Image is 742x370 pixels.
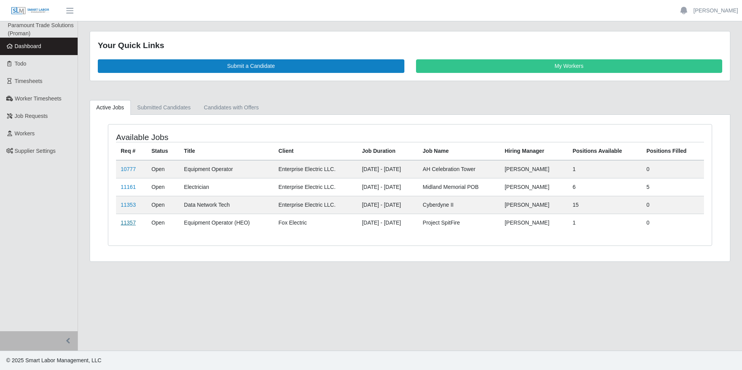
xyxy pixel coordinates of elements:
[274,196,357,214] td: Enterprise Electric LLC.
[98,39,722,52] div: Your Quick Links
[15,78,43,84] span: Timesheets
[642,142,704,160] th: Positions Filled
[500,142,568,160] th: Hiring Manager
[418,178,500,196] td: Midland Memorial POB
[274,178,357,196] td: Enterprise Electric LLC.
[500,160,568,178] td: [PERSON_NAME]
[15,43,42,49] span: Dashboard
[642,160,704,178] td: 0
[693,7,738,15] a: [PERSON_NAME]
[179,142,274,160] th: Title
[116,132,354,142] h4: Available Jobs
[274,214,357,232] td: Fox Electric
[121,202,136,208] a: 11353
[179,178,274,196] td: Electrician
[131,100,198,115] a: Submitted Candidates
[8,22,74,36] span: Paramount Trade Solutions (Proman)
[147,178,179,196] td: Open
[15,61,26,67] span: Todo
[500,214,568,232] td: [PERSON_NAME]
[179,214,274,232] td: Equipment Operator (HEO)
[147,214,179,232] td: Open
[357,196,418,214] td: [DATE] - [DATE]
[357,178,418,196] td: [DATE] - [DATE]
[274,142,357,160] th: Client
[147,196,179,214] td: Open
[418,196,500,214] td: Cyberdyne II
[642,214,704,232] td: 0
[98,59,404,73] a: Submit a Candidate
[121,220,136,226] a: 11357
[116,142,147,160] th: Req #
[15,130,35,137] span: Workers
[357,214,418,232] td: [DATE] - [DATE]
[15,113,48,119] span: Job Requests
[568,196,641,214] td: 15
[179,160,274,178] td: Equipment Operator
[568,214,641,232] td: 1
[179,196,274,214] td: Data Network Tech
[418,214,500,232] td: Project SpitFire
[121,166,136,172] a: 10777
[642,196,704,214] td: 0
[357,160,418,178] td: [DATE] - [DATE]
[416,59,723,73] a: My Workers
[15,95,61,102] span: Worker Timesheets
[197,100,265,115] a: Candidates with Offers
[90,100,131,115] a: Active Jobs
[147,160,179,178] td: Open
[642,178,704,196] td: 5
[147,142,179,160] th: Status
[418,160,500,178] td: AH Celebration Tower
[500,196,568,214] td: [PERSON_NAME]
[568,142,641,160] th: Positions Available
[15,148,56,154] span: Supplier Settings
[11,7,50,15] img: SLM Logo
[121,184,136,190] a: 11161
[418,142,500,160] th: Job Name
[6,357,101,363] span: © 2025 Smart Labor Management, LLC
[568,160,641,178] td: 1
[500,178,568,196] td: [PERSON_NAME]
[274,160,357,178] td: Enterprise Electric LLC.
[568,178,641,196] td: 6
[357,142,418,160] th: Job Duration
